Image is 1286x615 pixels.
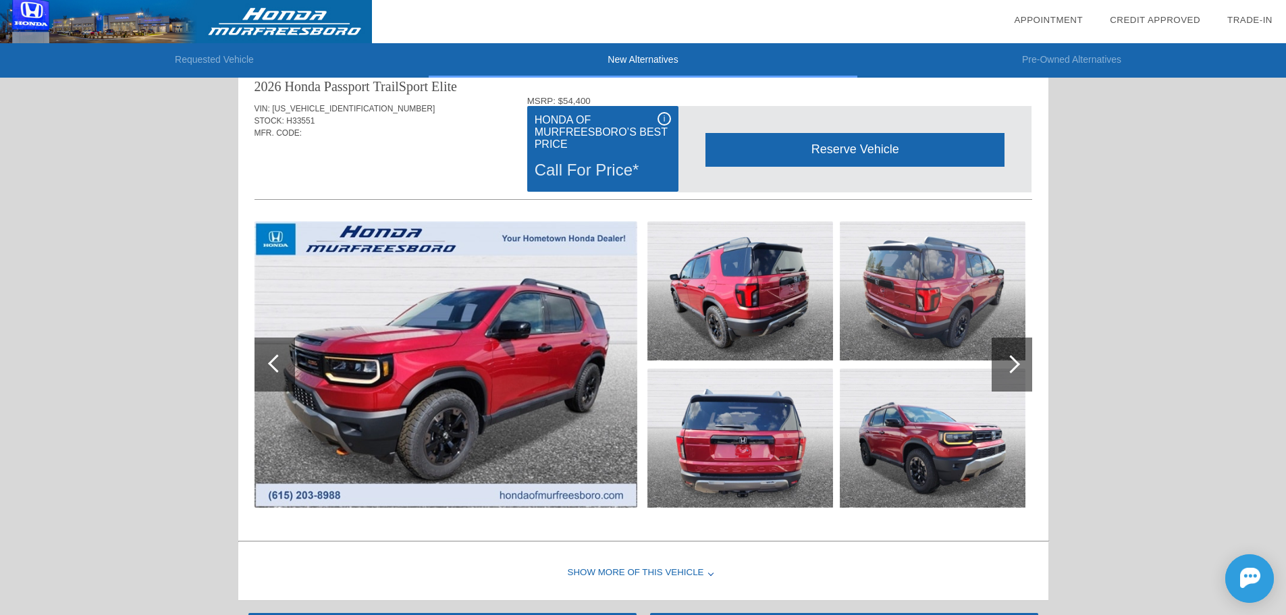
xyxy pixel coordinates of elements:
[647,221,833,360] img: bfc8cd114ceb0e7c940305967dd2c3aex.jpg
[705,133,1004,166] div: Reserve Vehicle
[535,112,671,153] div: Honda of Murfreesboro’s Best Price
[1110,15,1200,25] a: Credit Approved
[254,116,284,126] span: STOCK:
[647,369,833,508] img: 907e6ac024be041b24a5c0287151845fx.jpg
[535,153,671,188] div: Call For Price*
[658,112,671,126] div: i
[254,104,270,113] span: VIN:
[254,221,637,508] img: 5f86f193dc8e349cf94d361bb98a8b4dx.jpg
[1164,542,1286,615] iframe: Chat Assistance
[272,104,435,113] span: [US_VEHICLE_IDENTIFICATION_NUMBER]
[840,221,1025,360] img: a5a62e7384b79e733657c2b138769b13x.jpg
[238,546,1048,600] div: Show More of this Vehicle
[857,43,1286,78] li: Pre-Owned Alternatives
[527,96,1032,106] div: MSRP: $54,400
[1014,15,1083,25] a: Appointment
[840,369,1025,508] img: 4234891f96d48fe41aaad14374546f1cx.jpg
[1227,15,1272,25] a: Trade-In
[429,43,857,78] li: New Alternatives
[286,116,315,126] span: H33551
[254,159,1032,181] div: Quoted on [DATE] 12:45:31 PM
[254,128,302,138] span: MFR. CODE:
